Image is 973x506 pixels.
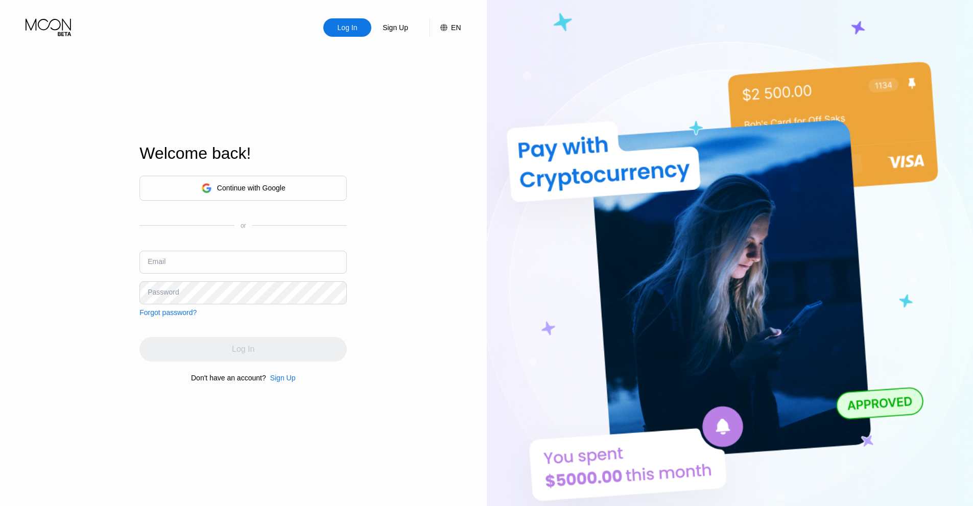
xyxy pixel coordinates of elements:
[323,18,371,37] div: Log In
[148,288,179,296] div: Password
[139,144,347,163] div: Welcome back!
[148,257,165,266] div: Email
[266,374,296,382] div: Sign Up
[451,23,461,32] div: EN
[337,22,359,33] div: Log In
[430,18,461,37] div: EN
[241,222,246,229] div: or
[382,22,409,33] div: Sign Up
[139,308,197,317] div: Forgot password?
[371,18,419,37] div: Sign Up
[270,374,296,382] div: Sign Up
[139,176,347,201] div: Continue with Google
[191,374,266,382] div: Don't have an account?
[217,184,286,192] div: Continue with Google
